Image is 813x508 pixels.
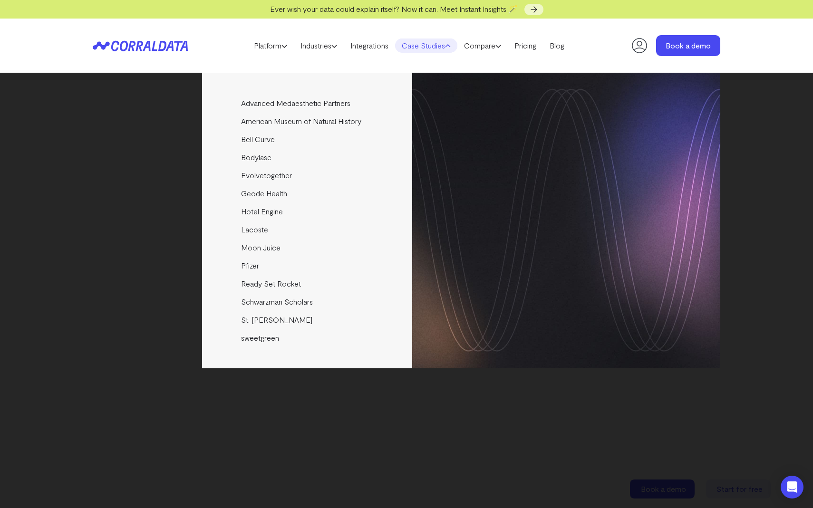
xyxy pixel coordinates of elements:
[202,275,414,293] a: Ready Set Rocket
[202,311,414,329] a: St. [PERSON_NAME]
[426,303,640,354] p: See how sweetgreen acquired new customers and built stronger relationships with their most loyal ...
[202,94,414,112] a: Advanced Medaesthetic Partners
[344,38,395,53] a: Integrations
[543,38,571,53] a: Blog
[202,293,414,311] a: Schwarzman Scholars
[202,202,414,220] a: Hotel Engine
[202,148,414,166] a: Bodylase
[202,112,414,130] a: American Museum of Natural History
[202,257,414,275] a: Pfizer
[294,38,344,53] a: Industries
[781,476,803,498] div: Open Intercom Messenger
[457,38,508,53] a: Compare
[202,166,414,184] a: Evolvetogether
[656,35,720,56] a: Book a demo
[395,38,457,53] a: Case Studies
[508,38,543,53] a: Pricing
[202,239,414,257] a: Moon Juice
[202,130,414,148] a: Bell Curve
[202,220,414,239] a: Lacoste
[270,4,518,13] span: Ever wish your data could explain itself? Now it can. Meet Instant Insights 🪄
[247,38,294,53] a: Platform
[202,329,414,347] a: sweetgreen
[202,184,414,202] a: Geode Health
